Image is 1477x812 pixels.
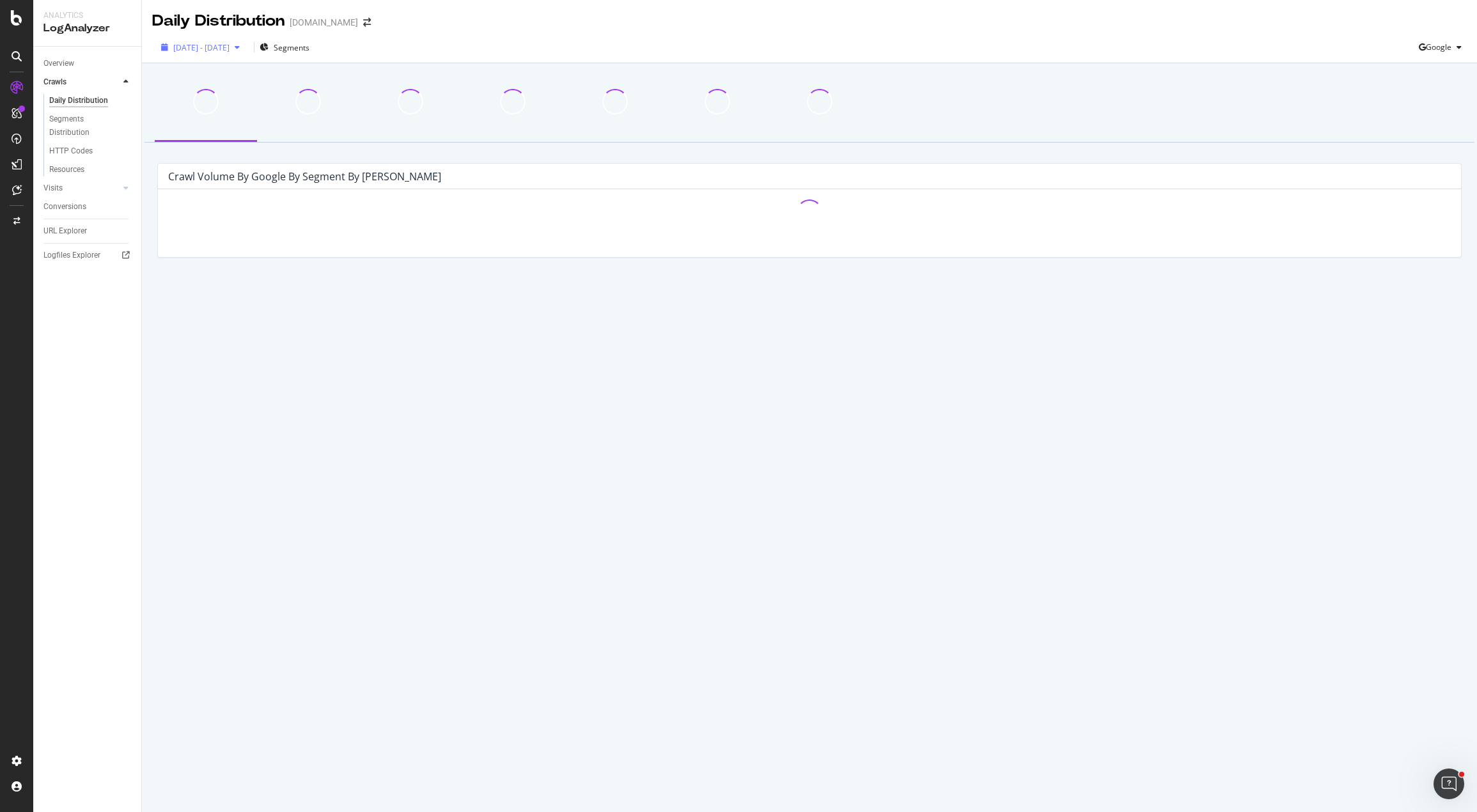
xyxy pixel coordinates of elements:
[43,249,132,262] a: Logfiles Explorer
[363,18,371,27] div: arrow-right-arrow-left
[43,224,132,238] a: URL Explorer
[152,42,249,54] button: [DATE] - [DATE]
[274,42,309,53] span: Segments
[49,94,108,107] div: Daily Distribution
[43,249,100,262] div: Logfiles Explorer
[43,57,74,70] div: Overview
[43,200,132,214] a: Conversions
[43,21,131,36] div: LogAnalyzer
[1426,42,1451,52] span: Google
[49,144,93,158] div: HTTP Codes
[49,94,132,107] a: Daily Distribution
[43,57,132,70] a: Overview
[49,113,132,139] a: Segments Distribution
[168,170,441,183] div: Crawl Volume by google by Segment by [PERSON_NAME]
[173,42,230,53] span: [DATE] - [DATE]
[1419,37,1467,58] button: Google
[49,163,84,176] div: Resources
[43,75,66,89] div: Crawls
[43,200,86,214] div: Conversions
[43,75,120,89] a: Crawls
[49,144,132,158] a: HTTP Codes
[1434,769,1464,799] iframe: Intercom live chat
[49,163,132,176] a: Resources
[152,10,285,32] div: Daily Distribution
[260,37,309,58] button: Segments
[43,10,131,21] div: Analytics
[43,182,120,195] a: Visits
[49,113,120,139] div: Segments Distribution
[43,182,63,195] div: Visits
[43,224,87,238] div: URL Explorer
[290,16,358,29] div: [DOMAIN_NAME]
